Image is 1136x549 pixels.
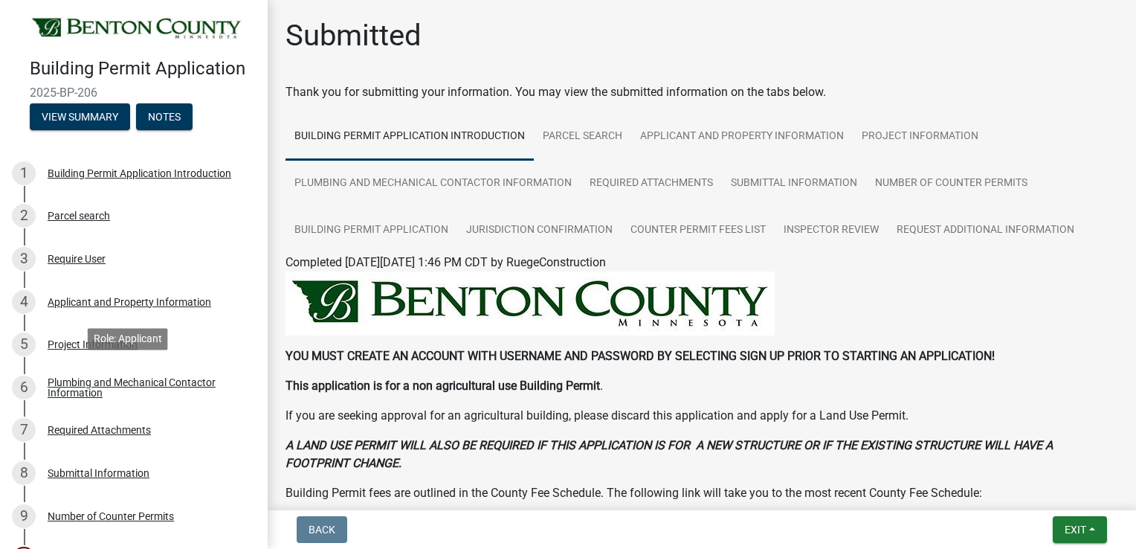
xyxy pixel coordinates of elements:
[285,379,600,393] strong: This application is for a non agricultural use Building Permit
[1065,524,1086,536] span: Exit
[285,272,775,335] img: BENTON_HEADER_184150ff-1924-48f9-adeb-d4c31246c7fa.jpeg
[775,207,888,254] a: Inspector Review
[136,103,193,130] button: Notes
[285,113,534,161] a: Building Permit Application Introduction
[853,113,987,161] a: Project Information
[722,160,866,208] a: Submittal Information
[581,160,722,208] a: Required Attachments
[622,207,775,254] a: Counter Permit Fees List
[48,168,231,179] div: Building Permit Application Introduction
[48,297,211,307] div: Applicant and Property Information
[285,160,581,208] a: Plumbing and Mechanical Contactor Information
[285,484,1118,502] p: Building Permit fees are outlined in the County Fee Schedule. The following link will take you to...
[1053,516,1107,543] button: Exit
[48,511,174,521] div: Number of Counter Permits
[30,58,256,80] h4: Building Permit Application
[12,376,36,399] div: 6
[48,377,244,398] div: Plumbing and Mechanical Contactor Information
[48,211,110,221] div: Parcel search
[457,207,622,254] a: Jurisdiction Confirmation
[285,377,1118,395] p: .
[136,112,193,123] wm-modal-confirm: Notes
[30,112,130,123] wm-modal-confirm: Summary
[631,113,853,161] a: Applicant and Property Information
[285,438,1053,470] strong: A LAND USE PERMIT WILL ALSO BE REQUIRED IF THIS APPLICATION IS FOR A NEW STRUCTURE OR IF THE EXIS...
[297,516,347,543] button: Back
[12,333,36,356] div: 5
[48,425,151,435] div: Required Attachments
[30,103,130,130] button: View Summary
[12,247,36,271] div: 3
[309,524,335,536] span: Back
[30,16,244,42] img: Benton County, Minnesota
[534,113,631,161] a: Parcel search
[12,504,36,528] div: 9
[12,290,36,314] div: 4
[285,407,1118,425] p: If you are seeking approval for an agricultural building, please discard this application and app...
[48,254,106,264] div: Require User
[866,160,1036,208] a: Number of Counter Permits
[285,83,1118,101] div: Thank you for submitting your information. You may view the submitted information on the tabs below.
[285,207,457,254] a: Building Permit Application
[285,349,995,363] strong: YOU MUST CREATE AN ACCOUNT WITH USERNAME AND PASSWORD BY SELECTING SIGN UP PRIOR TO STARTING AN A...
[12,418,36,442] div: 7
[88,328,168,350] div: Role: Applicant
[12,161,36,185] div: 1
[48,468,149,478] div: Submittal Information
[285,18,422,54] h1: Submitted
[30,86,238,100] span: 2025-BP-206
[48,339,138,350] div: Project Information
[285,255,606,269] span: Completed [DATE][DATE] 1:46 PM CDT by RuegeConstruction
[12,461,36,485] div: 8
[888,207,1083,254] a: Request Additional Information
[12,204,36,228] div: 2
